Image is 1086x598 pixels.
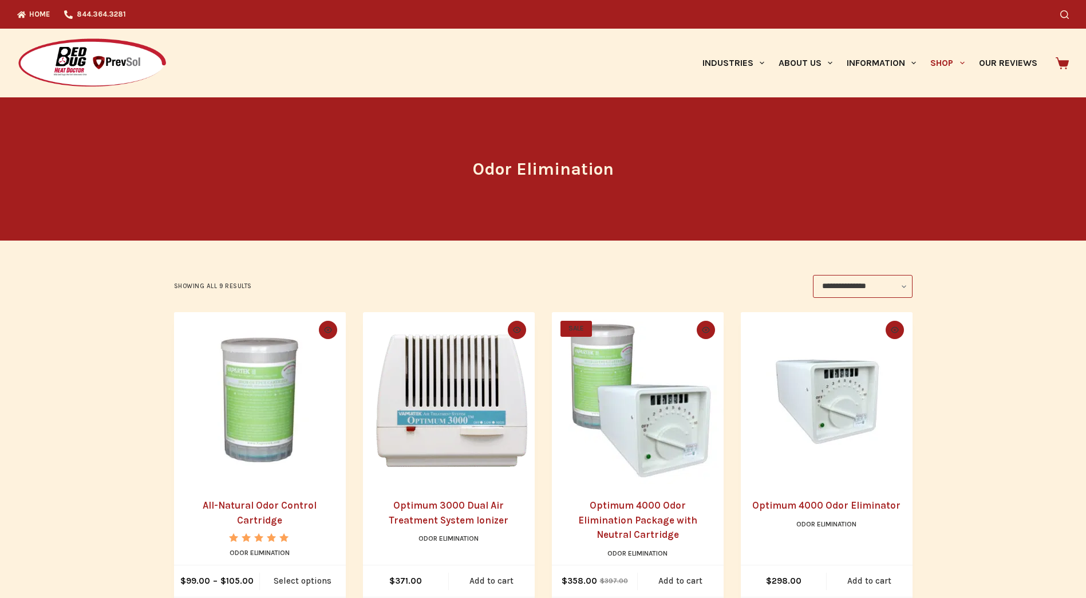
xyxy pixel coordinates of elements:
span: $ [600,577,605,585]
span: $ [220,576,226,586]
button: Quick view toggle [508,321,526,339]
a: Optimum 4000 Odor Elimination Package with Neutral Cartridge [552,312,724,484]
button: Quick view toggle [697,321,715,339]
span: $ [562,576,567,586]
bdi: 397.00 [600,577,628,585]
a: Optimum 4000 Odor Eliminator [752,499,901,511]
a: Our Reviews [972,29,1044,97]
a: Add to cart: “Optimum 4000 Odor Elimination Package with Neutral Cartridge” [638,565,724,597]
span: $ [180,576,186,586]
img: Prevsol/Bed Bug Heat Doctor [17,38,167,89]
a: Odor Elimination [230,549,290,557]
a: Optimum 3000 Dual Air Treatment System Ionizer [363,312,535,484]
select: Shop order [813,275,913,298]
span: $ [389,576,395,586]
button: Quick view toggle [886,321,904,339]
span: SALE [560,321,592,337]
span: Rated out of 5 [229,533,290,568]
p: Showing all 9 results [174,281,252,292]
nav: Primary [695,29,1044,97]
a: About Us [771,29,839,97]
a: All-Natural Odor Control Cartridge [203,499,317,526]
div: Rated 5.00 out of 5 [229,533,290,542]
bdi: 99.00 [180,576,210,586]
a: Odor Elimination [607,549,668,557]
a: Odor Elimination [418,534,479,542]
a: Add to cart: “Optimum 4000 Odor Eliminator” [827,565,913,597]
a: Odor Elimination [796,520,856,528]
a: All-Natural Odor Control Cartridge [174,312,346,484]
h1: Odor Elimination [329,156,758,182]
a: Select options for “All-Natural Odor Control Cartridge” [260,565,346,597]
span: – [213,574,218,588]
bdi: 105.00 [220,576,254,586]
a: Optimum 4000 Odor Eliminator [741,312,913,484]
a: Shop [923,29,972,97]
a: Optimum 3000 Dual Air Treatment System Ionizer [389,499,508,526]
bdi: 298.00 [766,576,801,586]
button: Quick view toggle [319,321,337,339]
a: Information [840,29,923,97]
bdi: 371.00 [389,576,422,586]
a: Optimum 4000 Odor Elimination Package with Neutral Cartridge [578,499,697,540]
span: $ [766,576,772,586]
bdi: 358.00 [562,576,597,586]
a: Add to cart: “Optimum 3000 Dual Air Treatment System Ionizer” [449,565,535,597]
button: Search [1060,10,1069,19]
a: Industries [695,29,771,97]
